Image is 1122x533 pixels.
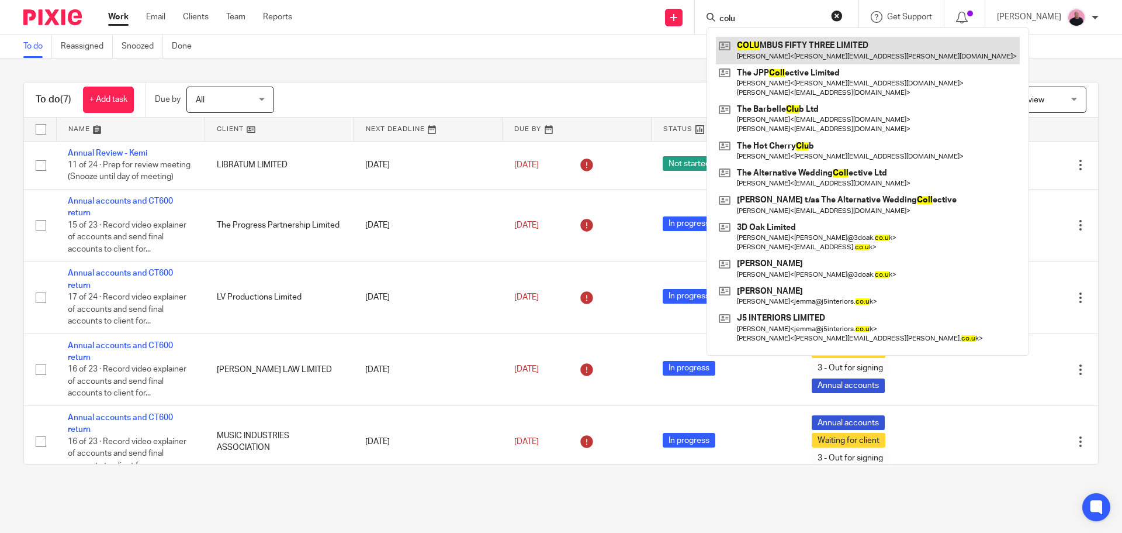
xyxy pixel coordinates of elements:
td: [DATE] [354,406,503,478]
span: 15 of 23 · Record video explainer of accounts and send final accounts to client for... [68,221,186,253]
a: Annual accounts and CT600 return [68,269,173,289]
span: Annual accounts [812,379,885,393]
a: Reassigned [61,35,113,58]
td: [DATE] [354,262,503,333]
td: [DATE] [354,333,503,405]
a: Annual accounts and CT600 return [68,197,173,217]
td: [PERSON_NAME] LAW LIMITED [205,333,354,405]
span: 3 - Out for signing [812,451,889,465]
a: Annual Review - Kemi [68,149,147,157]
td: LIBRATUM LIMITED [205,141,354,189]
button: Clear [831,10,843,22]
span: [DATE] [514,221,539,229]
a: Annual accounts and CT600 return [68,414,173,434]
span: [DATE] [514,293,539,301]
span: 17 of 24 · Record video explainer of accounts and send final accounts to client for... [68,293,186,325]
img: Pixie [23,9,82,25]
a: To do [23,35,52,58]
a: Reports [263,11,292,23]
h1: To do [36,94,71,106]
td: [DATE] [354,189,503,261]
span: All [196,96,205,104]
td: MUSIC INDUSTRIES ASSOCIATION [205,406,354,478]
img: Bio%20-%20Kemi%20.png [1067,8,1086,27]
span: In progress [663,433,715,448]
span: Waiting for client [812,433,885,448]
td: [DATE] [354,141,503,189]
span: [DATE] [514,161,539,169]
p: Due by [155,94,181,105]
span: In progress [663,216,715,231]
a: Annual accounts and CT600 return [68,342,173,362]
td: LV Productions Limited [205,262,354,333]
p: [PERSON_NAME] [997,11,1061,23]
span: Annual accounts [812,415,885,430]
a: Email [146,11,165,23]
span: In progress [663,289,715,304]
a: Work [108,11,129,23]
a: Done [172,35,200,58]
span: 11 of 24 · Prep for review meeting (Snooze until day of meeting) [68,161,191,181]
span: (7) [60,95,71,104]
span: [DATE] [514,366,539,374]
a: Snoozed [122,35,163,58]
a: + Add task [83,87,134,113]
span: [DATE] [514,438,539,446]
a: Clients [183,11,209,23]
a: Team [226,11,245,23]
span: 3 - Out for signing [812,361,889,376]
span: Not started [663,156,716,171]
input: Search [718,14,823,25]
span: 16 of 23 · Record video explainer of accounts and send final accounts to client for... [68,366,186,398]
span: 16 of 23 · Record video explainer of accounts and send final accounts to client for... [68,438,186,470]
span: In progress [663,361,715,376]
td: The Progress Partnership Limited [205,189,354,261]
span: Get Support [887,13,932,21]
